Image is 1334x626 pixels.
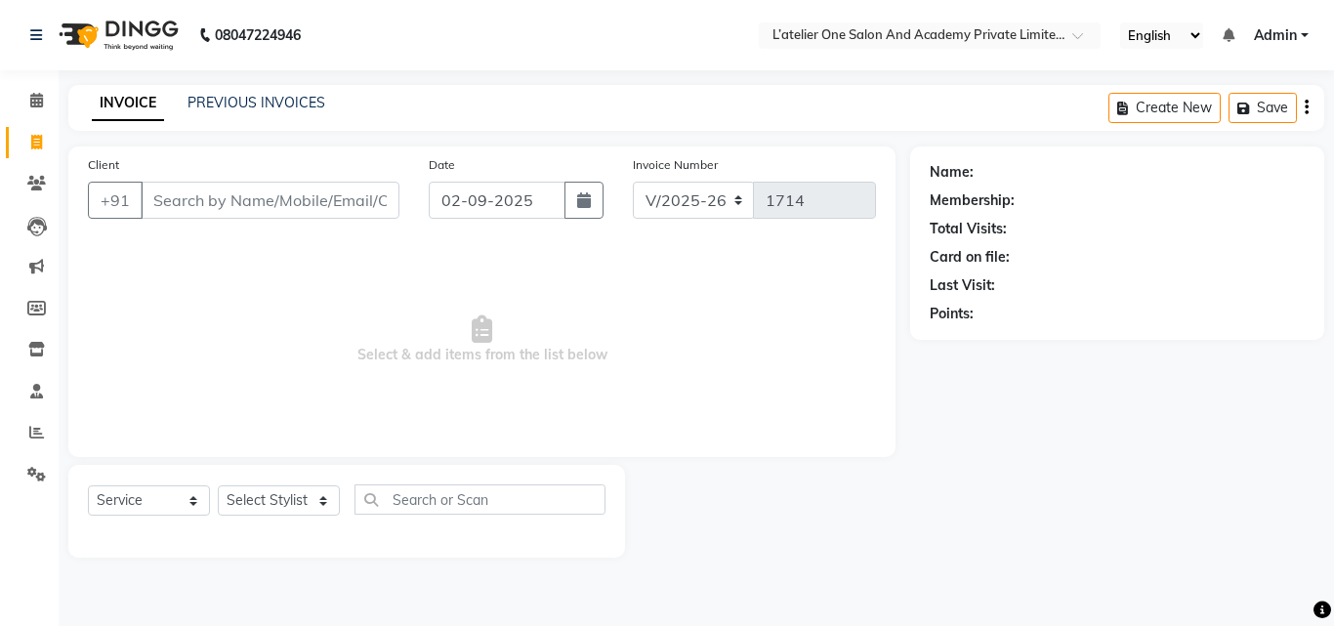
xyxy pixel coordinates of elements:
input: Search or Scan [354,484,605,515]
button: Save [1229,93,1297,123]
b: 08047224946 [215,8,301,63]
span: Select & add items from the list below [88,242,876,438]
label: Invoice Number [633,156,718,174]
input: Search by Name/Mobile/Email/Code [141,182,399,219]
button: Create New [1108,93,1221,123]
button: +91 [88,182,143,219]
a: PREVIOUS INVOICES [188,94,325,111]
div: Points: [930,304,974,324]
div: Name: [930,162,974,183]
div: Membership: [930,190,1015,211]
a: INVOICE [92,86,164,121]
label: Client [88,156,119,174]
div: Card on file: [930,247,1010,268]
div: Total Visits: [930,219,1007,239]
span: Admin [1254,25,1297,46]
img: logo [50,8,184,63]
div: Last Visit: [930,275,995,296]
label: Date [429,156,455,174]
